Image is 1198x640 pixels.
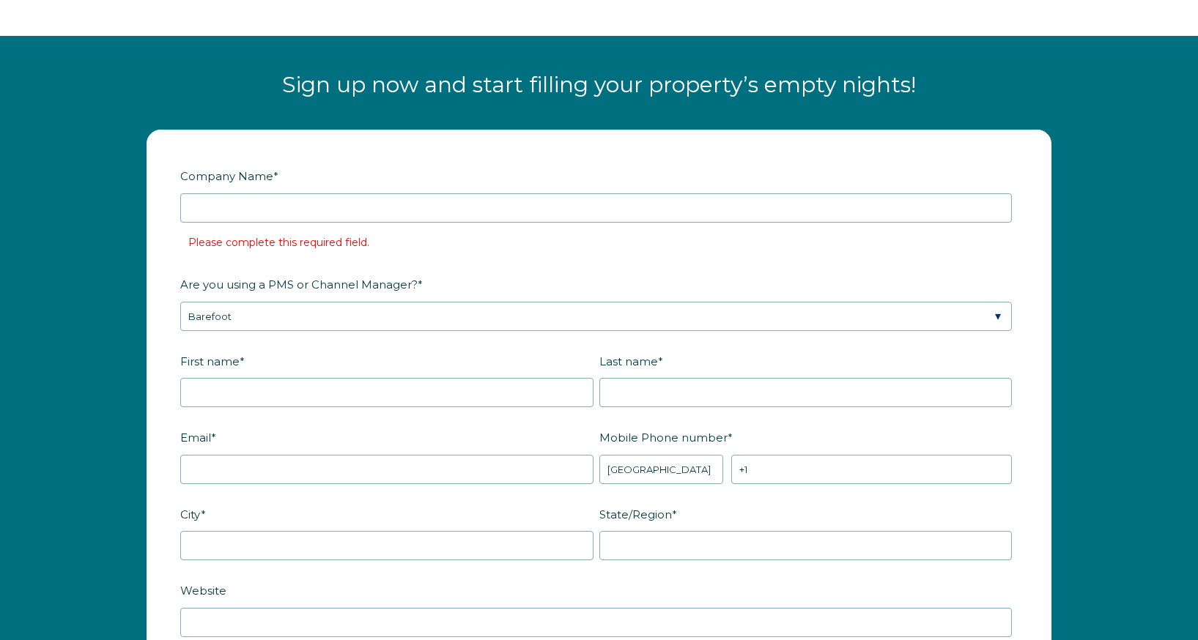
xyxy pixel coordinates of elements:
[180,273,418,296] span: Are you using a PMS or Channel Manager?
[599,426,728,449] span: Mobile Phone number
[180,426,211,449] span: Email
[599,350,658,373] span: Last name
[599,503,672,526] span: State/Region
[180,165,273,187] span: Company Name
[180,350,240,373] span: First name
[188,236,369,249] label: Please complete this required field.
[180,503,201,526] span: City
[180,579,226,602] span: Website
[282,71,916,98] span: Sign up now and start filling your property’s empty nights!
